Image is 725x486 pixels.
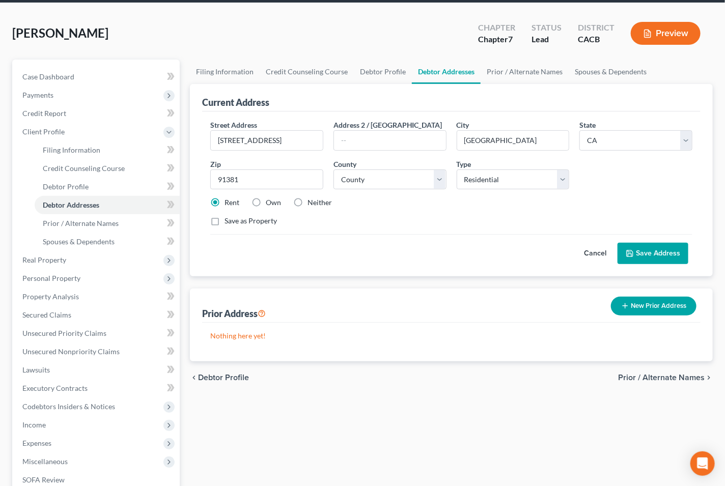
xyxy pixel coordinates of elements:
[210,169,323,190] input: XXXXX
[22,329,106,337] span: Unsecured Priority Claims
[481,60,569,84] a: Prior / Alternate Names
[333,120,442,130] label: Address 2 / [GEOGRAPHIC_DATA]
[573,243,618,264] button: Cancel
[478,34,515,45] div: Chapter
[22,127,65,136] span: Client Profile
[202,307,266,320] div: Prior Address
[508,34,513,44] span: 7
[190,374,198,382] i: chevron_left
[35,196,180,214] a: Debtor Addresses
[308,197,332,208] label: Neither
[35,233,180,251] a: Spouses & Dependents
[202,96,269,108] div: Current Address
[43,201,99,209] span: Debtor Addresses
[190,60,260,84] a: Filing Information
[333,160,356,168] span: County
[14,288,180,306] a: Property Analysis
[198,374,249,382] span: Debtor Profile
[266,197,281,208] label: Own
[532,22,562,34] div: Status
[22,365,50,374] span: Lawsuits
[14,306,180,324] a: Secured Claims
[22,292,79,301] span: Property Analysis
[705,374,713,382] i: chevron_right
[532,34,562,45] div: Lead
[35,178,180,196] a: Debtor Profile
[14,379,180,397] a: Executory Contracts
[22,72,74,81] span: Case Dashboard
[631,22,701,45] button: Preview
[225,216,277,226] label: Save as Property
[22,439,51,447] span: Expenses
[22,475,65,484] span: SOFA Review
[578,22,615,34] div: District
[35,141,180,159] a: Filing Information
[457,159,471,169] label: Type
[354,60,412,84] a: Debtor Profile
[22,420,46,429] span: Income
[210,160,221,168] span: Zip
[618,374,705,382] span: Prior / Alternate Names
[22,255,66,264] span: Real Property
[14,104,180,123] a: Credit Report
[22,91,53,99] span: Payments
[35,159,180,178] a: Credit Counseling Course
[690,451,715,476] div: Open Intercom Messenger
[22,384,88,392] span: Executory Contracts
[14,361,180,379] a: Lawsuits
[22,347,120,356] span: Unsecured Nonpriority Claims
[22,402,115,411] span: Codebtors Insiders & Notices
[35,214,180,233] a: Prior / Alternate Names
[457,121,469,129] span: City
[210,331,692,341] p: Nothing here yet!
[569,60,653,84] a: Spouses & Dependents
[334,131,446,150] input: --
[260,60,354,84] a: Credit Counseling Course
[22,310,71,319] span: Secured Claims
[22,457,68,466] span: Miscellaneous
[611,297,696,316] button: New Prior Address
[618,374,713,382] button: Prior / Alternate Names chevron_right
[22,274,80,282] span: Personal Property
[457,131,569,150] input: Enter city...
[579,121,596,129] span: State
[190,374,249,382] button: chevron_left Debtor Profile
[14,342,180,361] a: Unsecured Nonpriority Claims
[22,109,66,118] span: Credit Report
[43,164,125,173] span: Credit Counseling Course
[478,22,515,34] div: Chapter
[43,146,100,154] span: Filing Information
[43,182,89,191] span: Debtor Profile
[14,324,180,342] a: Unsecured Priority Claims
[578,34,615,45] div: CACB
[618,243,688,264] button: Save Address
[43,219,119,227] span: Prior / Alternate Names
[412,60,481,84] a: Debtor Addresses
[211,131,323,150] input: Enter street address
[12,25,108,40] span: [PERSON_NAME]
[14,68,180,86] a: Case Dashboard
[210,121,257,129] span: Street Address
[225,197,239,208] label: Rent
[43,237,115,246] span: Spouses & Dependents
